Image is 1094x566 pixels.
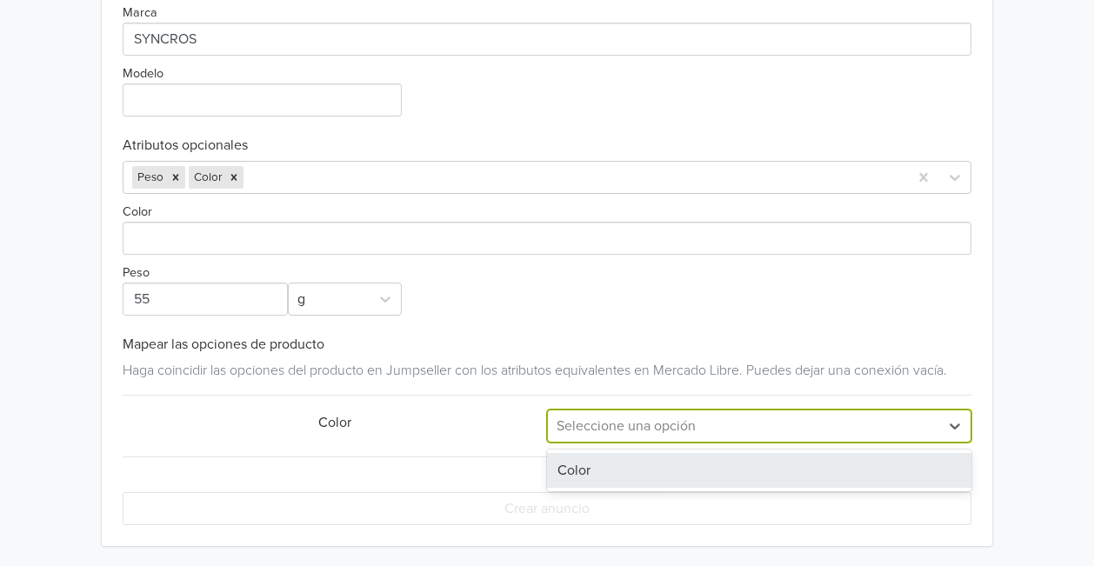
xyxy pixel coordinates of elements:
[123,412,547,440] div: Color
[123,336,971,353] h6: Mapear las opciones de producto
[123,263,150,283] label: Peso
[166,166,185,189] div: Remove Peso
[132,166,166,189] div: Peso
[123,64,163,83] label: Modelo
[123,203,152,222] label: Color
[123,353,971,381] div: Haga coincidir las opciones del producto en Jumpseller con los atributos equivalentes en Mercado ...
[123,492,971,525] button: Crear anuncio
[123,3,157,23] label: Marca
[123,137,971,154] h6: Atributos opcionales
[547,453,971,488] div: Color
[189,166,224,189] div: Color
[224,166,243,189] div: Remove Color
